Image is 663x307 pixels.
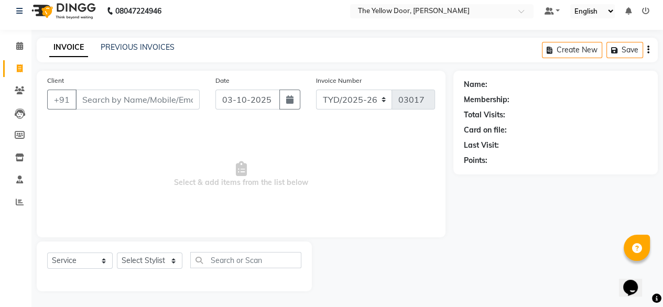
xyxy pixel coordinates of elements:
div: Last Visit: [464,140,499,151]
div: Name: [464,79,487,90]
span: Select & add items from the list below [47,122,435,227]
div: Card on file: [464,125,507,136]
label: Date [215,76,230,85]
input: Search or Scan [190,252,301,268]
button: Save [606,42,643,58]
div: Points: [464,155,487,166]
label: Invoice Number [316,76,362,85]
button: +91 [47,90,77,109]
a: INVOICE [49,38,88,57]
iframe: chat widget [619,265,653,297]
div: Total Visits: [464,109,505,120]
label: Client [47,76,64,85]
a: PREVIOUS INVOICES [101,42,175,52]
input: Search by Name/Mobile/Email/Code [75,90,200,109]
button: Create New [542,42,602,58]
div: Membership: [464,94,509,105]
